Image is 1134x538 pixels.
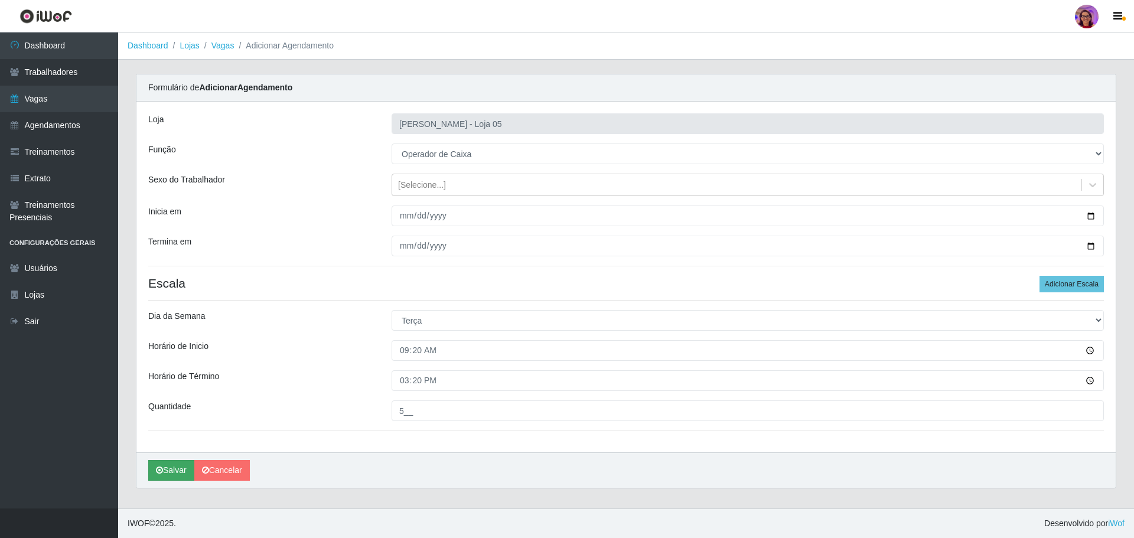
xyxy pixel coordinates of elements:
[148,400,191,413] label: Quantidade
[148,236,191,248] label: Termina em
[148,174,225,186] label: Sexo do Trabalhador
[19,9,72,24] img: CoreUI Logo
[128,519,149,528] span: IWOF
[148,113,164,126] label: Loja
[1108,519,1125,528] a: iWof
[1039,276,1104,292] button: Adicionar Escala
[148,144,176,156] label: Função
[118,32,1134,60] nav: breadcrumb
[211,41,234,50] a: Vagas
[392,340,1104,361] input: 00:00
[392,370,1104,391] input: 00:00
[128,517,176,530] span: © 2025 .
[148,206,181,218] label: Inicia em
[392,206,1104,226] input: 00/00/0000
[136,74,1116,102] div: Formulário de
[392,236,1104,256] input: 00/00/0000
[398,179,446,191] div: [Selecione...]
[128,41,168,50] a: Dashboard
[148,276,1104,291] h4: Escala
[234,40,334,52] li: Adicionar Agendamento
[148,310,206,322] label: Dia da Semana
[1044,517,1125,530] span: Desenvolvido por
[194,460,250,481] a: Cancelar
[199,83,292,92] strong: Adicionar Agendamento
[148,340,208,353] label: Horário de Inicio
[148,460,194,481] button: Salvar
[180,41,199,50] a: Lojas
[392,400,1104,421] input: Informe a quantidade...
[148,370,219,383] label: Horário de Término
